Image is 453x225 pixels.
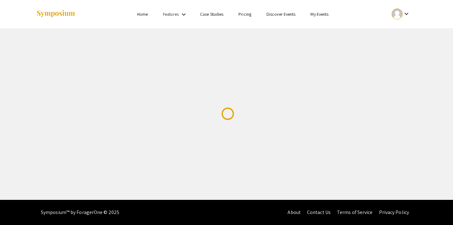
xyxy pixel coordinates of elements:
[266,11,296,17] a: Discover Events
[307,209,331,216] a: Contact Us
[385,7,417,21] button: Expand account dropdown
[310,11,328,17] a: My Events
[238,11,251,17] a: Pricing
[288,209,301,216] a: About
[180,11,187,18] mat-icon: Expand Features list
[379,209,409,216] a: Privacy Policy
[200,11,223,17] a: Case Studies
[5,197,27,220] iframe: Chat
[41,200,119,225] div: Symposium™ by ForagerOne © 2025
[163,11,179,17] a: Features
[36,10,75,18] img: Symposium by ForagerOne
[337,209,373,216] a: Terms of Service
[403,10,410,18] mat-icon: Expand account dropdown
[137,11,148,17] a: Home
